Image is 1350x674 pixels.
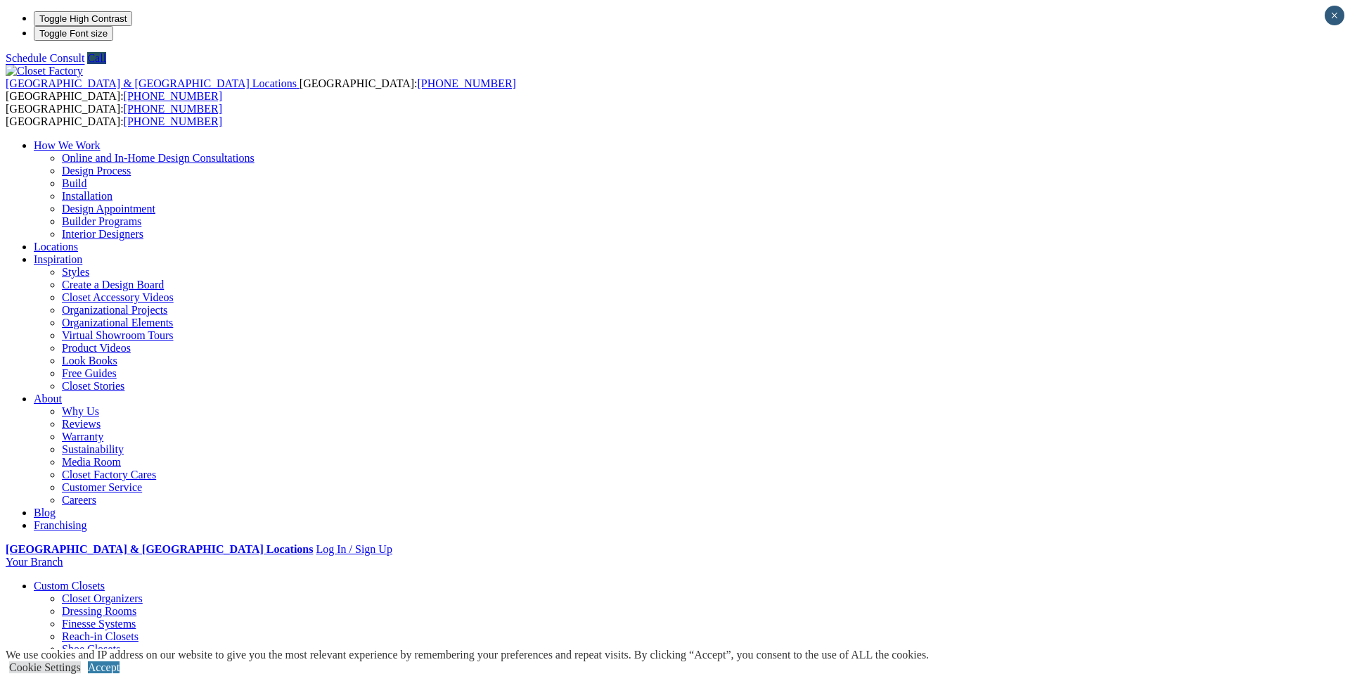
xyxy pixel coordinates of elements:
a: Look Books [62,355,117,367]
a: Design Appointment [62,203,155,215]
a: Custom Closets [34,580,105,592]
a: Franchising [34,519,87,531]
span: [GEOGRAPHIC_DATA]: [GEOGRAPHIC_DATA]: [6,103,222,127]
a: Inspiration [34,253,82,265]
span: Toggle High Contrast [39,13,127,24]
a: Online and In-Home Design Consultations [62,152,255,164]
a: Builder Programs [62,215,141,227]
a: Interior Designers [62,228,143,240]
a: Sustainability [62,443,124,455]
button: Close [1325,6,1344,25]
a: Virtual Showroom Tours [62,329,174,341]
a: Dressing Rooms [62,605,136,617]
a: Reach-in Closets [62,630,139,642]
a: Careers [62,494,96,506]
a: Reviews [62,418,101,430]
a: Blog [34,507,56,519]
a: Customer Service [62,481,142,493]
a: Organizational Elements [62,317,173,329]
a: Organizational Projects [62,304,167,316]
a: Design Process [62,165,131,177]
a: Why Us [62,405,99,417]
div: We use cookies and IP address on our website to give you the most relevant experience by remember... [6,649,929,661]
span: [GEOGRAPHIC_DATA]: [GEOGRAPHIC_DATA]: [6,77,516,102]
a: Log In / Sign Up [316,543,392,555]
a: Closet Accessory Videos [62,291,174,303]
a: Schedule Consult [6,52,84,64]
a: Closet Stories [62,380,124,392]
a: Finesse Systems [62,618,136,630]
span: [GEOGRAPHIC_DATA] & [GEOGRAPHIC_DATA] Locations [6,77,297,89]
a: About [34,393,62,405]
a: Product Videos [62,342,131,354]
a: Accept [88,661,120,673]
a: Warranty [62,431,103,443]
a: Cookie Settings [9,661,81,673]
a: Your Branch [6,556,63,568]
img: Closet Factory [6,65,83,77]
button: Toggle Font size [34,26,113,41]
a: Styles [62,266,89,278]
a: How We Work [34,139,101,151]
a: [PHONE_NUMBER] [124,115,222,127]
a: Closet Factory Cares [62,469,156,481]
a: Build [62,177,87,189]
a: [GEOGRAPHIC_DATA] & [GEOGRAPHIC_DATA] Locations [6,77,300,89]
a: Call [87,52,106,64]
button: Toggle High Contrast [34,11,132,26]
a: Locations [34,241,78,253]
a: Media Room [62,456,121,468]
a: Closet Organizers [62,592,143,604]
a: [PHONE_NUMBER] [124,90,222,102]
a: Create a Design Board [62,279,164,291]
a: Installation [62,190,112,202]
a: [GEOGRAPHIC_DATA] & [GEOGRAPHIC_DATA] Locations [6,543,313,555]
span: Toggle Font size [39,28,108,39]
a: Free Guides [62,367,117,379]
a: [PHONE_NUMBER] [417,77,515,89]
a: Shoe Closets [62,643,120,655]
a: [PHONE_NUMBER] [124,103,222,115]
